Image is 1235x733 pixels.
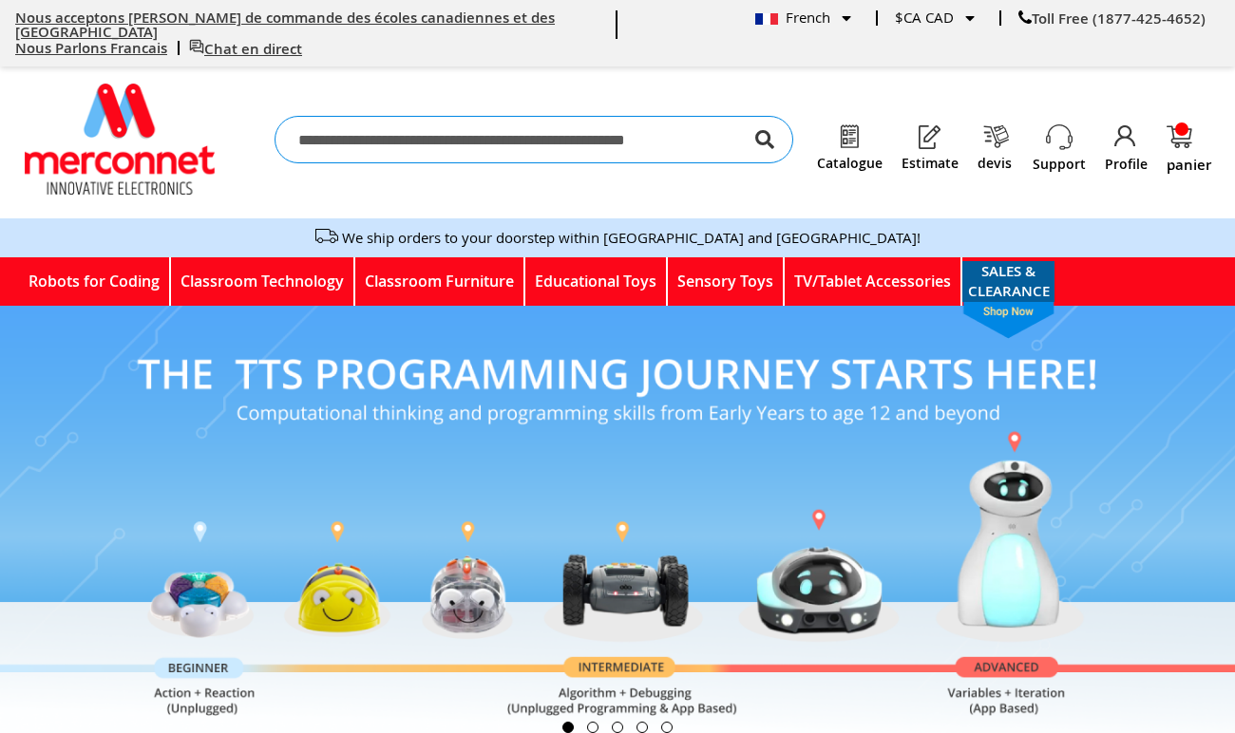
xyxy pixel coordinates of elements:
[817,156,883,171] a: Catalogue
[668,257,785,306] a: Sensory Toys
[171,257,355,306] a: Classroom Technology
[355,257,525,306] a: Classroom Furniture
[902,156,959,171] a: Estimate
[917,123,943,150] img: Estimate
[1105,155,1148,174] a: Profile
[1167,125,1211,172] a: panier
[1033,155,1086,174] a: Support
[1112,123,1139,150] img: Profile.png
[15,8,555,42] a: Nous acceptons [PERSON_NAME] de commande des écoles canadiennes et des [GEOGRAPHIC_DATA]
[925,8,954,27] span: CAD
[836,123,863,150] img: Catalogue
[895,8,921,27] span: $CA
[1167,158,1211,172] span: panier
[755,116,774,163] button: Search
[19,257,171,306] a: Robots for Coding
[785,257,962,306] a: TV/Tablet Accessories
[962,261,1054,302] a: SALES & CLEARANCEshop now
[1018,9,1206,28] a: Toll Free (1877-425-4652)
[954,302,1064,339] span: shop now
[189,39,302,59] a: Chat en direct
[342,228,921,247] a: We ship orders to your doorstep within [GEOGRAPHIC_DATA] and [GEOGRAPHIC_DATA]!
[25,84,215,195] a: store logo
[189,39,204,54] img: live chat
[755,13,778,25] img: French.png
[755,8,830,27] span: French
[525,257,668,306] a: Educational Toys
[15,38,167,58] a: Nous Parlons Francais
